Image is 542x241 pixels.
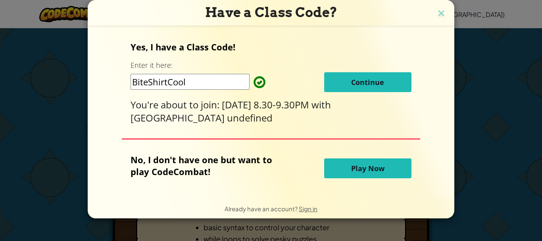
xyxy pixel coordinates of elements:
[131,154,284,177] p: No, I don't have one but want to play CodeCombat!
[324,158,411,178] button: Play Now
[131,98,222,111] span: You're about to join:
[324,72,411,92] button: Continue
[225,205,299,212] span: Already have an account?
[222,98,311,111] span: [DATE] 8.30-9.30PM
[131,60,173,70] label: Enter it here:
[131,111,273,124] span: [GEOGRAPHIC_DATA] undefined
[311,98,331,111] span: with
[299,205,317,212] a: Sign in
[131,41,411,53] p: Yes, I have a Class Code!
[436,8,446,20] img: close icon
[351,77,384,87] span: Continue
[351,164,384,173] span: Play Now
[205,4,337,20] span: Have a Class Code?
